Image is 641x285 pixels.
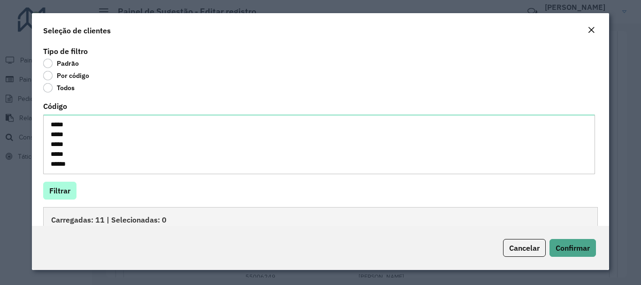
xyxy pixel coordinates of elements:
[43,100,67,112] label: Código
[556,243,590,253] span: Confirmar
[43,182,76,200] button: Filtrar
[503,239,546,257] button: Cancelar
[549,239,596,257] button: Confirmar
[43,59,79,68] label: Padrão
[585,24,598,37] button: Close
[43,71,89,80] label: Por código
[43,83,75,92] label: Todos
[509,243,540,253] span: Cancelar
[43,46,88,57] label: Tipo de filtro
[43,25,111,36] h4: Seleção de clientes
[43,207,597,231] div: Carregadas: 11 | Selecionadas: 0
[588,26,595,34] em: Fechar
